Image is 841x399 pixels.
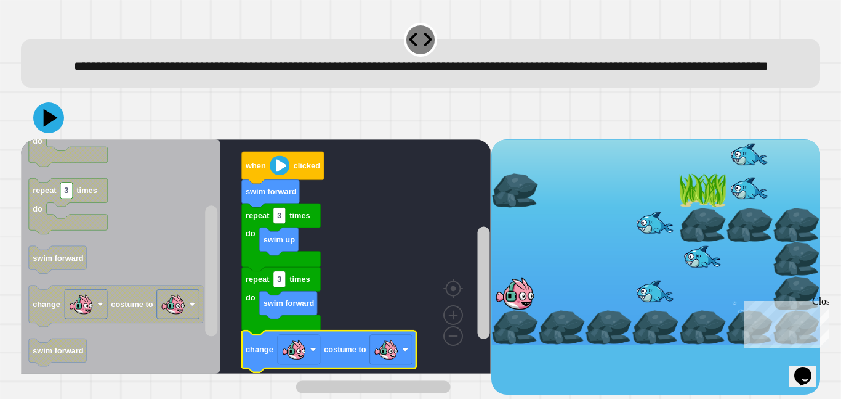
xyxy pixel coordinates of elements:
[264,235,295,244] text: swim up
[289,211,310,220] text: times
[277,211,281,220] text: 3
[246,211,270,220] text: repeat
[33,346,84,355] text: swim forward
[21,139,491,395] div: Blockly Workspace
[264,298,315,308] text: swim forward
[246,345,273,354] text: change
[246,187,297,196] text: swim forward
[294,161,320,170] text: clicked
[324,345,366,354] text: costume to
[739,296,829,348] iframe: chat widget
[246,274,270,284] text: repeat
[789,350,829,387] iframe: chat widget
[245,161,266,170] text: when
[33,253,84,263] text: swim forward
[33,300,60,309] text: change
[111,300,153,309] text: costume to
[5,5,85,78] div: Chat with us now!Close
[77,186,97,195] text: times
[65,186,69,195] text: 3
[277,274,281,284] text: 3
[246,293,256,302] text: do
[246,229,256,238] text: do
[289,274,310,284] text: times
[33,204,42,213] text: do
[33,136,42,146] text: do
[33,186,57,195] text: repeat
